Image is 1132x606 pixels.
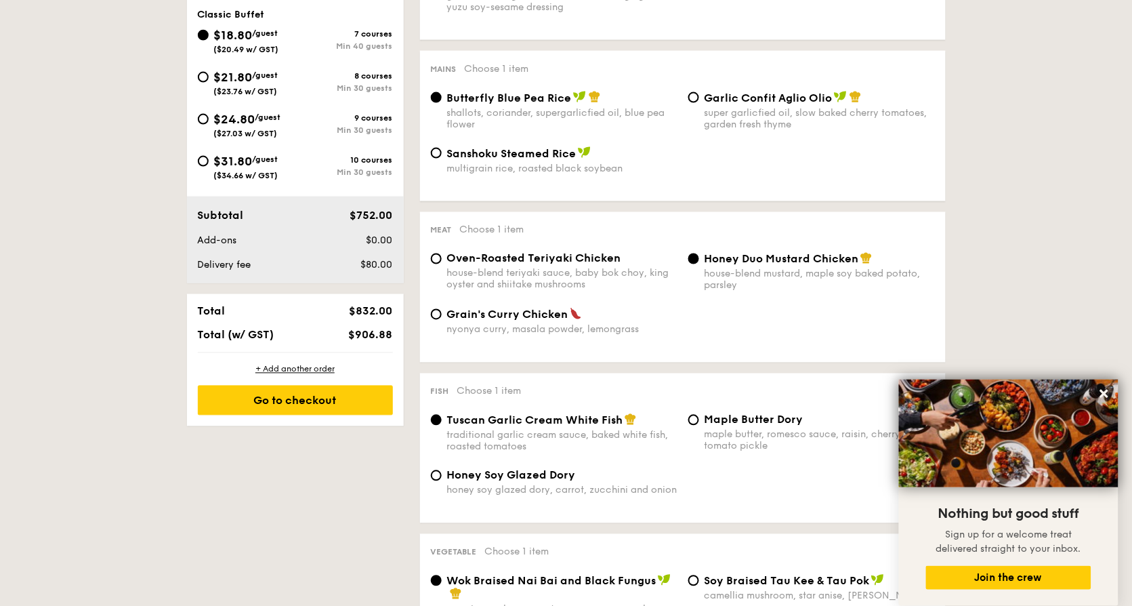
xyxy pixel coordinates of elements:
span: Sign up for a welcome treat delivered straight to your inbox. [936,529,1081,554]
span: Wok Braised Nai Bai and Black Fungus [447,575,656,588]
img: icon-vegan.f8ff3823.svg [871,574,885,586]
div: multigrain rice, roasted black soybean [447,163,677,174]
span: Delivery fee [198,260,251,271]
input: $21.80/guest($23.76 w/ GST)8 coursesMin 30 guests [198,72,209,83]
input: Grain's Curry Chickennyonya curry, masala powder, lemongrass [431,309,442,320]
div: 9 courses [295,113,393,123]
div: maple butter, romesco sauce, raisin, cherry tomato pickle [705,429,935,452]
span: Honey Duo Mustard Chicken [705,253,859,266]
span: $752.00 [350,209,392,222]
img: icon-chef-hat.a58ddaea.svg [625,413,637,426]
div: super garlicfied oil, slow baked cherry tomatoes, garden fresh thyme [705,107,935,130]
span: $0.00 [366,235,392,247]
input: Sanshoku Steamed Ricemultigrain rice, roasted black soybean [431,148,442,159]
span: $906.88 [348,329,392,342]
input: Butterfly Blue Pea Riceshallots, coriander, supergarlicfied oil, blue pea flower [431,92,442,103]
img: icon-vegan.f8ff3823.svg [834,91,847,103]
div: house-blend mustard, maple soy baked potato, parsley [705,268,935,291]
img: icon-vegan.f8ff3823.svg [573,91,587,103]
div: house-blend teriyaki sauce, baby bok choy, king oyster and shiitake mushrooms [447,268,677,291]
span: Choose 1 item [457,386,522,397]
span: /guest [253,155,278,164]
span: Grain's Curry Chicken [447,308,568,321]
img: icon-spicy.37a8142b.svg [570,308,582,320]
div: Min 30 guests [295,83,393,93]
div: + Add another order [198,364,393,375]
div: nyonya curry, masala powder, lemongrass [447,324,677,336]
input: ⁠Soy Braised Tau Kee & Tau Pokcamellia mushroom, star anise, [PERSON_NAME] [688,575,699,586]
span: $18.80 [214,28,253,43]
span: /guest [253,28,278,38]
span: Vegetable [431,548,477,557]
input: Honey Duo Mustard Chickenhouse-blend mustard, maple soy baked potato, parsley [688,254,699,264]
span: Oven-Roasted Teriyaki Chicken [447,252,621,265]
span: Choose 1 item [465,63,529,75]
button: Join the crew [926,566,1091,590]
span: ($23.76 w/ GST) [214,87,278,96]
span: Fish [431,387,449,397]
span: Meat [431,226,452,235]
span: $832.00 [349,305,392,318]
div: camellia mushroom, star anise, [PERSON_NAME] [705,590,935,602]
input: $31.80/guest($34.66 w/ GST)10 coursesMin 30 guests [198,156,209,167]
span: Add-ons [198,235,237,247]
span: Mains [431,64,457,74]
span: Honey Soy Glazed Dory [447,469,576,482]
img: icon-chef-hat.a58ddaea.svg [860,252,873,264]
input: Garlic Confit Aglio Oliosuper garlicfied oil, slow baked cherry tomatoes, garden fresh thyme [688,92,699,103]
input: $18.80/guest($20.49 w/ GST)7 coursesMin 40 guests [198,30,209,41]
span: ($27.03 w/ GST) [214,129,278,138]
span: $31.80 [214,154,253,169]
input: $24.80/guest($27.03 w/ GST)9 coursesMin 30 guests [198,114,209,125]
img: icon-vegan.f8ff3823.svg [658,574,671,586]
div: shallots, coriander, supergarlicfied oil, blue pea flower [447,107,677,130]
div: 7 courses [295,29,393,39]
span: ($34.66 w/ GST) [214,171,278,180]
div: Go to checkout [198,386,393,416]
span: Tuscan Garlic Cream White Fish [447,414,623,427]
div: 10 courses [295,155,393,165]
span: $21.80 [214,70,253,85]
img: icon-chef-hat.a58ddaea.svg [589,91,601,103]
input: Tuscan Garlic Cream White Fishtraditional garlic cream sauce, baked white fish, roasted tomatoes [431,415,442,426]
span: Butterfly Blue Pea Rice [447,92,572,104]
div: Min 30 guests [295,167,393,177]
div: Min 40 guests [295,41,393,51]
span: Classic Buffet [198,9,265,20]
button: Close [1093,383,1115,405]
span: Choose 1 item [460,224,524,236]
img: icon-chef-hat.a58ddaea.svg [450,588,462,600]
input: Honey Soy Glazed Doryhoney soy glazed dory, carrot, zucchini and onion [431,470,442,481]
span: $80.00 [360,260,392,271]
div: 8 courses [295,71,393,81]
span: Choose 1 item [485,546,549,558]
div: traditional garlic cream sauce, baked white fish, roasted tomatoes [447,430,677,453]
div: Min 30 guests [295,125,393,135]
span: ($20.49 w/ GST) [214,45,279,54]
span: ⁠Soy Braised Tau Kee & Tau Pok [705,575,870,588]
img: icon-chef-hat.a58ddaea.svg [850,91,862,103]
span: Garlic Confit Aglio Olio [705,92,833,104]
span: Total (w/ GST) [198,329,274,342]
input: Wok Braised Nai Bai and Black Fungussuperior mushroom oyster soy sauce, crunchy black fungus, poa... [431,575,442,586]
span: /guest [255,113,281,122]
div: honey soy glazed dory, carrot, zucchini and onion [447,485,677,496]
img: DSC07876-Edit02-Large.jpeg [899,380,1118,487]
span: Maple Butter Dory [705,413,803,426]
input: Oven-Roasted Teriyaki Chickenhouse-blend teriyaki sauce, baby bok choy, king oyster and shiitake ... [431,254,442,264]
span: /guest [253,70,278,80]
span: Total [198,305,226,318]
span: Sanshoku Steamed Rice [447,147,577,160]
img: icon-vegan.f8ff3823.svg [578,146,591,159]
span: Nothing but good stuff [938,506,1079,522]
input: Maple Butter Dorymaple butter, romesco sauce, raisin, cherry tomato pickle [688,415,699,426]
span: $24.80 [214,112,255,127]
span: Subtotal [198,209,244,222]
